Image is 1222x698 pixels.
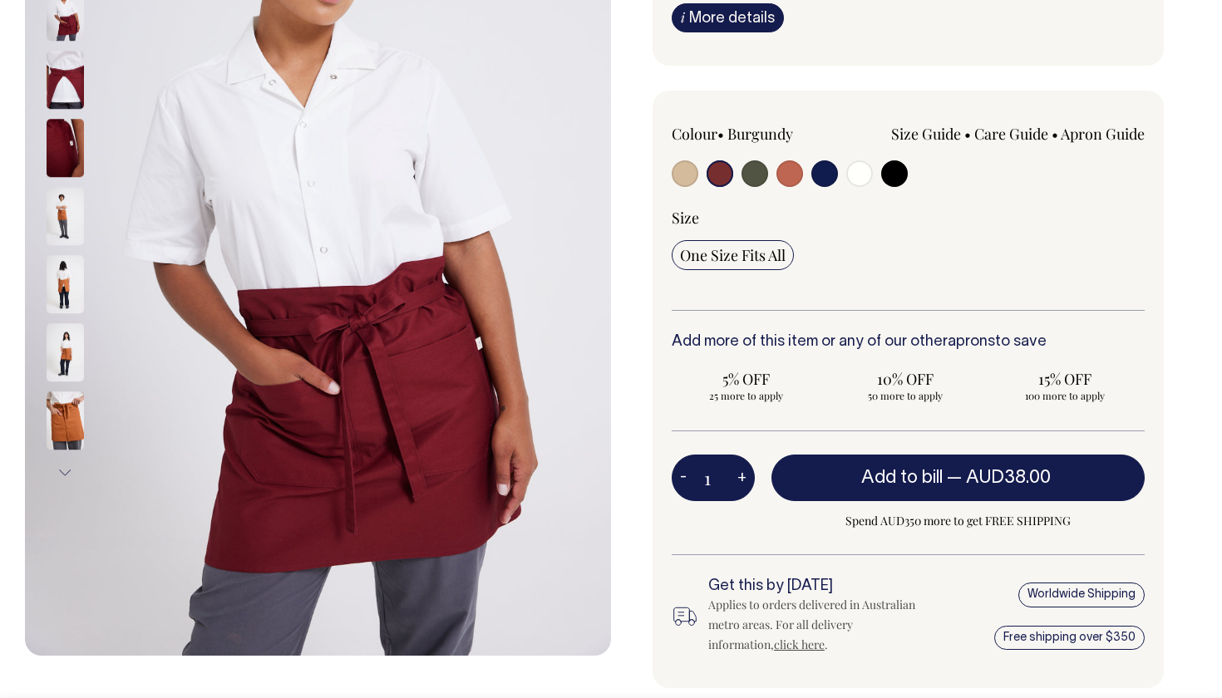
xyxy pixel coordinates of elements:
span: i [681,8,685,26]
span: 10% OFF [840,369,973,389]
span: Add to bill [861,469,943,486]
a: aprons [948,335,995,349]
a: iMore details [672,3,784,32]
input: 15% OFF 100 more to apply [990,364,1140,407]
a: Care Guide [974,124,1048,144]
img: burgundy [47,119,84,177]
input: 5% OFF 25 more to apply [672,364,821,407]
button: + [729,461,755,494]
span: 5% OFF [680,369,813,389]
button: - [672,461,695,494]
span: 100 more to apply [998,389,1131,402]
div: Size [672,208,1145,228]
span: • [717,124,724,144]
span: • [964,124,971,144]
div: Applies to orders delivered in Australian metro areas. For all delivery information, . [708,595,929,655]
h6: Add more of this item or any of our other to save [672,334,1145,351]
a: click here [774,637,825,652]
img: rust [47,255,84,313]
img: rust [47,323,84,381]
h6: Get this by [DATE] [708,578,929,595]
span: Spend AUD350 more to get FREE SHIPPING [771,511,1145,531]
img: rust [47,187,84,245]
button: Add to bill —AUD38.00 [771,455,1145,501]
span: 15% OFF [998,369,1131,389]
input: 10% OFF 50 more to apply [831,364,981,407]
img: rust [47,391,84,450]
button: Next [52,455,77,492]
div: Colour [672,124,861,144]
a: Size Guide [891,124,961,144]
span: — [947,469,1055,486]
span: 50 more to apply [840,389,973,402]
span: • [1052,124,1058,144]
input: One Size Fits All [672,240,794,270]
a: Apron Guide [1061,124,1145,144]
span: 25 more to apply [680,389,813,402]
label: Burgundy [727,124,793,144]
span: AUD38.00 [966,469,1051,486]
img: burgundy [47,51,84,109]
span: One Size Fits All [680,245,786,265]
